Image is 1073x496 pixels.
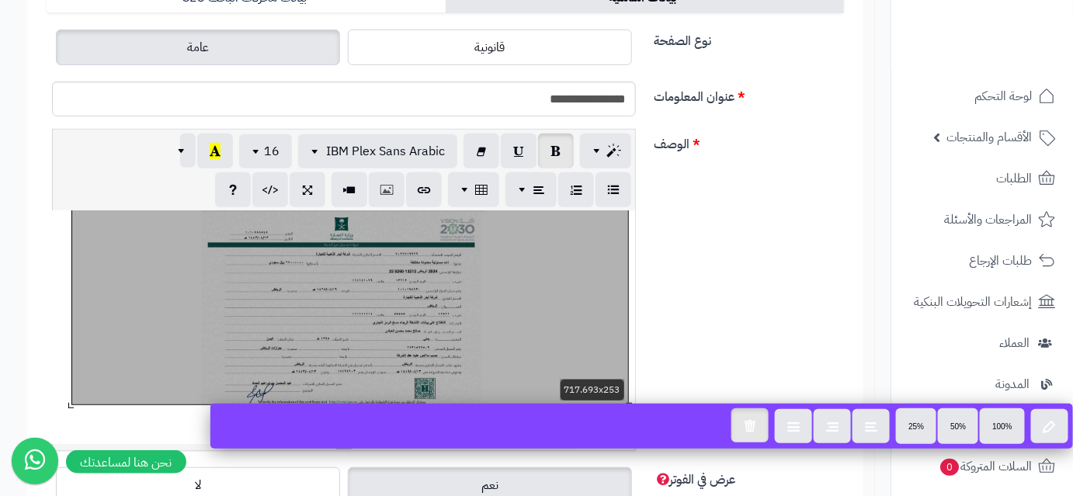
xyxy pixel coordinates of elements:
label: عنوان المعلومات [648,82,850,106]
span: 50% [950,422,966,431]
span: إشعارات التحويلات البنكية [914,291,1032,313]
button: 25% [896,408,936,444]
span: السلات المتروكة [939,456,1032,477]
label: الوصف [648,129,850,154]
button: IBM Plex Sans Arabic [298,134,457,168]
span: المدونة [995,373,1030,395]
span: 25% [908,422,924,431]
span: الطلبات [996,168,1032,189]
span: لا [195,476,201,494]
span: طلبات الإرجاع [969,250,1032,272]
span: الأقسام والمنتجات [946,127,1032,148]
button: 50% [938,408,978,444]
label: نوع الصفحة [648,26,850,50]
span: 100% [992,422,1012,431]
a: العملاء [901,324,1064,362]
span: عامة [187,38,209,57]
a: طلبات الإرجاع [901,242,1064,279]
a: لوحة التحكم [901,78,1064,115]
button: 100% [980,408,1025,444]
span: 0 [940,459,959,476]
span: IBM Plex Sans Arabic [326,142,445,161]
a: المدونة [901,366,1064,403]
a: الطلبات [901,160,1064,197]
span: عرض في الفوتر [654,470,735,489]
span: قانونية [475,38,505,57]
span: نعم [481,476,498,494]
span: 16 [264,142,280,161]
a: السلات المتروكة0 [901,448,1064,485]
span: المراجعات والأسئلة [944,209,1032,231]
span: لوحة التحكم [974,85,1032,107]
div: 717.693x253 [561,380,624,401]
span: العملاء [999,332,1030,354]
a: المراجعات والأسئلة [901,201,1064,238]
a: إشعارات التحويلات البنكية [901,283,1064,321]
button: 16 [239,134,292,168]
